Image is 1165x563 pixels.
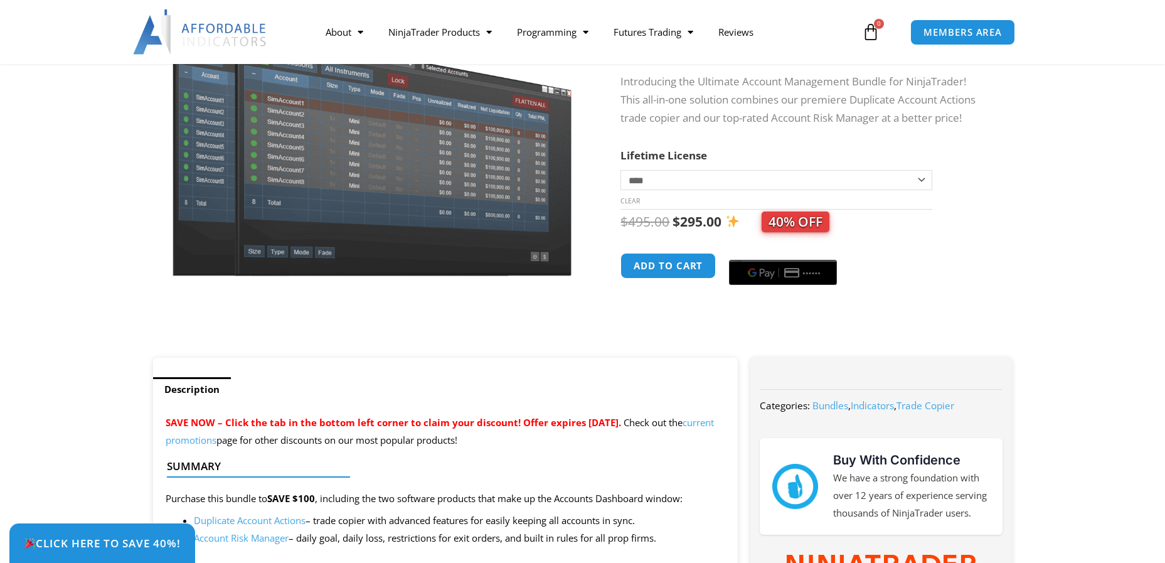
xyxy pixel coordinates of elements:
[267,492,315,505] strong: SAVE $100
[726,251,839,252] iframe: Secure payment input frame
[376,18,504,46] a: NinjaTrader Products
[153,377,231,402] a: Description
[896,399,954,412] a: Trade Copier
[166,490,726,508] p: Purchase this bundle to , including the two software products that make up the Accounts Dashboard...
[726,215,739,228] img: ✨
[851,399,894,412] a: Indicators
[910,19,1015,45] a: MEMBERS AREA
[504,18,601,46] a: Programming
[620,213,628,230] span: $
[673,213,680,230] span: $
[601,18,706,46] a: Futures Trading
[762,212,829,232] span: 40% OFF
[313,18,859,46] nav: Menu
[620,253,716,279] button: Add to cart
[24,538,181,549] span: Click Here to save 40%!
[874,19,884,29] span: 0
[166,416,621,429] span: SAVE NOW – Click the tab in the bottom left corner to claim your discount! Offer expires [DATE].
[706,18,766,46] a: Reviews
[833,469,990,522] p: We have a strong foundation with over 12 years of experience serving thousands of NinjaTrader users.
[833,451,990,469] h3: Buy With Confidence
[167,460,715,473] h4: Summary
[804,269,822,277] text: ••••••
[194,514,306,527] a: Duplicate Account Actions
[760,399,810,412] span: Categories:
[843,14,898,50] a: 0
[9,523,195,563] a: 🎉Click Here to save 40%!
[620,148,707,163] label: Lifetime License
[729,260,837,285] button: Buy with GPay
[812,399,848,412] a: Bundles
[812,399,954,412] span: , ,
[673,213,721,230] bdi: 295.00
[620,213,669,230] bdi: 495.00
[923,28,1002,37] span: MEMBERS AREA
[133,9,268,55] img: LogoAI | Affordable Indicators – NinjaTrader
[620,196,640,205] a: Clear options
[166,414,726,449] p: Check out the page for other discounts on our most popular products!
[620,73,987,127] p: Introducing the Ultimate Account Management Bundle for NinjaTrader! This all-in-one solution comb...
[772,464,817,509] img: mark thumbs good 43913 | Affordable Indicators – NinjaTrader
[313,18,376,46] a: About
[24,538,35,549] img: 🎉
[194,512,726,530] li: – trade copier with advanced features for easily keeping all accounts in sync.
